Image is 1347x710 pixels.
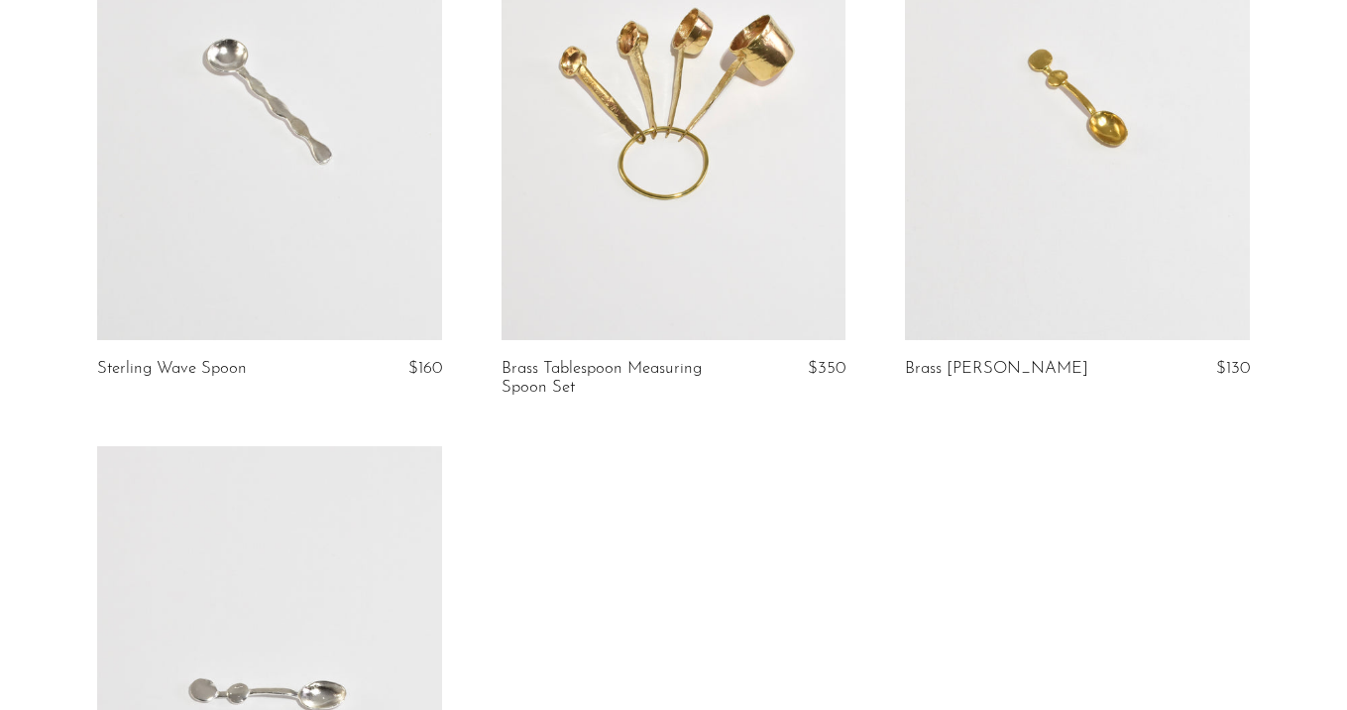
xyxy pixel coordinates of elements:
[502,360,730,397] a: Brass Tablespoon Measuring Spoon Set
[1216,360,1250,377] span: $130
[97,360,247,378] a: Sterling Wave Spoon
[408,360,442,377] span: $160
[808,360,845,377] span: $350
[905,360,1088,378] a: Brass [PERSON_NAME]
